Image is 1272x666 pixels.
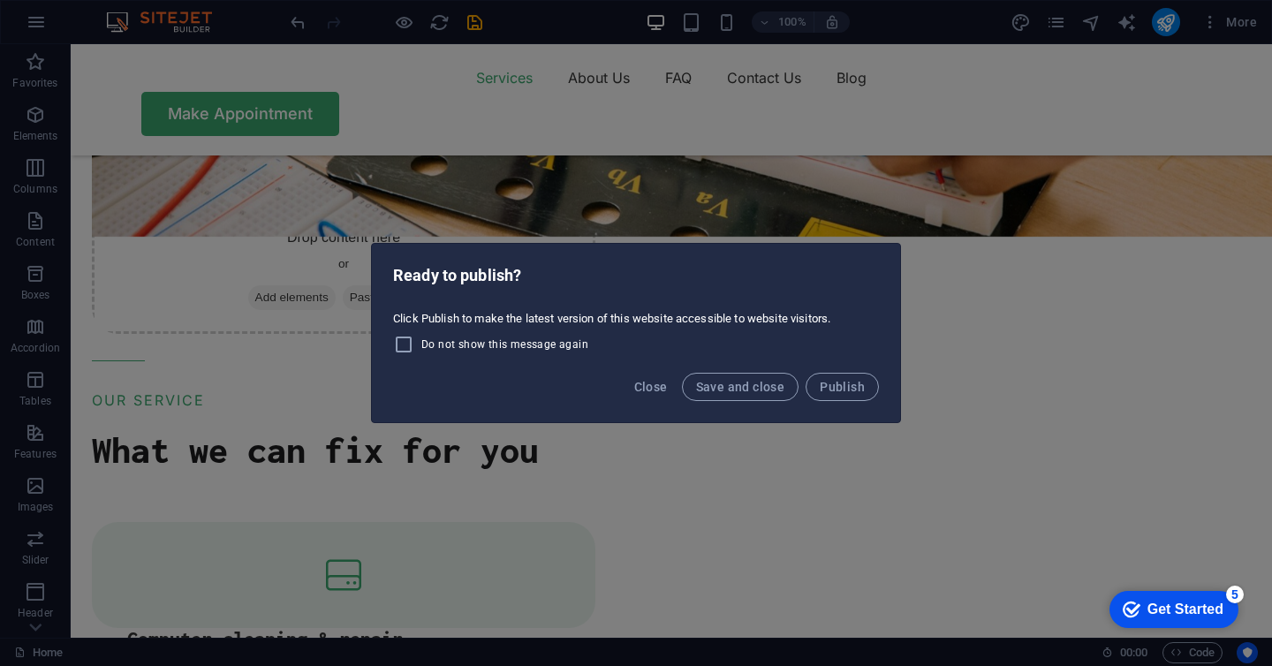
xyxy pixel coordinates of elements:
div: Get Started 5 items remaining, 0% complete [14,9,143,46]
span: Publish [820,380,865,394]
button: Publish [806,373,879,401]
span: Paste clipboard [272,241,369,266]
div: Click Publish to make the latest version of this website accessible to website visitors. [372,304,900,362]
span: Do not show this message again [421,337,588,352]
span: Close [634,380,668,394]
div: Drop content here [21,164,525,290]
button: Close [627,373,675,401]
button: Save and close [682,373,799,401]
div: 5 [131,4,148,21]
div: Get Started [52,19,128,35]
span: Save and close [696,380,785,394]
h2: Ready to publish? [393,265,879,286]
span: Add elements [178,241,265,266]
